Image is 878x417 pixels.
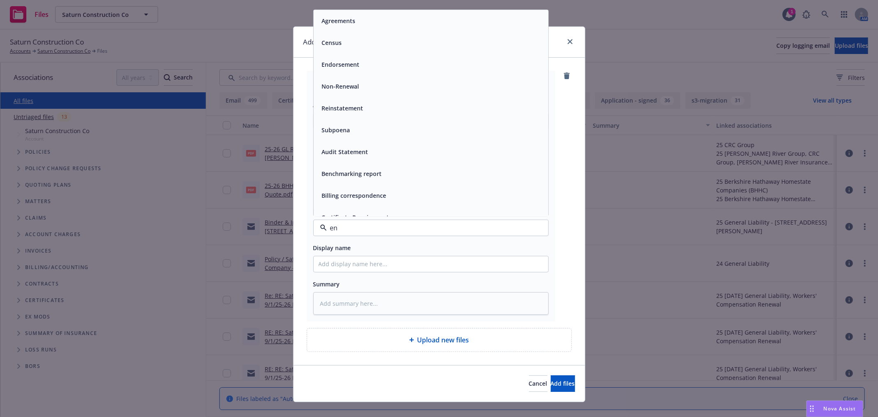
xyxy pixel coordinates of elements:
[806,401,863,417] button: Nova Assist
[322,16,356,25] button: Agreements
[322,191,387,200] button: Billing correspondence
[303,37,331,47] h1: Add files
[551,375,575,392] button: Add files
[322,104,363,112] button: Reinstatement
[322,82,359,91] button: Non-Renewal
[322,126,350,134] button: Subpoena
[322,169,382,178] button: Benchmarking report
[417,335,469,345] span: Upload new files
[551,380,575,387] span: Add files
[562,71,572,81] a: remove
[807,401,817,417] div: Drag to move
[313,280,340,288] span: Summary
[307,328,572,352] div: Upload new files
[322,38,342,47] button: Census
[529,380,547,387] span: Cancel
[322,148,368,156] button: Audit Statement
[565,37,575,47] a: close
[824,405,856,412] span: Nova Assist
[322,60,360,69] button: Endorsement
[313,244,351,252] span: Display name
[322,213,392,222] button: Certificate Requirements
[314,256,548,272] input: Add display name here...
[327,223,532,233] input: Filter by keyword
[529,375,547,392] button: Cancel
